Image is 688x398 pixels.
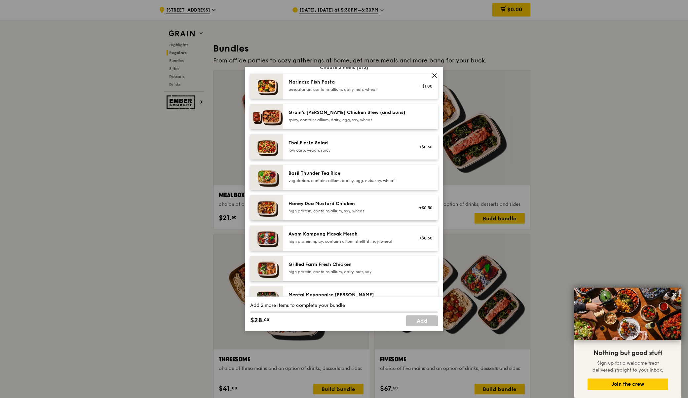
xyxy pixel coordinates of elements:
[288,261,407,268] div: Grilled Farm Fresh Chicken
[250,286,283,311] img: daily_normal_Mentai-Mayonnaise-Aburi-Salmon-HORZ.jpg
[288,178,407,183] div: vegetarian, contains allium, barley, egg, nuts, soy, wheat
[250,302,438,309] div: Add 2 more items to complete your bundle
[250,226,283,251] img: daily_normal_Ayam_Kampung_Masak_Merah_Horizontal_.jpg
[288,140,407,146] div: Thai Fiesta Salad
[592,360,663,373] span: Sign up for a welcome treat delivered straight to your inbox.
[250,315,264,325] span: $28.
[288,269,407,274] div: high protein, contains allium, dairy, nuts, soy
[415,205,433,210] div: +$0.50
[415,144,433,150] div: +$0.50
[288,231,407,237] div: Ayam Kampung Masak Merah
[288,79,407,86] div: Marinara Fish Pasta
[250,74,283,99] img: daily_normal_Marinara_Fish_Pasta__Horizontal_.jpg
[288,208,407,214] div: high protein, contains allium, soy, wheat
[288,87,407,92] div: pescatarian, contains allium, dairy, nuts, wheat
[288,292,407,298] div: Mentai Mayonnaise [PERSON_NAME]
[250,165,283,190] img: daily_normal_HORZ-Basil-Thunder-Tea-Rice.jpg
[288,109,407,116] div: Grain's [PERSON_NAME] Chicken Stew (and buns)
[250,134,283,160] img: daily_normal_Thai_Fiesta_Salad__Horizontal_.jpg
[250,195,283,220] img: daily_normal_Honey_Duo_Mustard_Chicken__Horizontal_.jpg
[415,235,433,241] div: +$0.50
[288,170,407,177] div: Basil Thunder Tea Rice
[406,315,438,326] a: Add
[288,117,407,123] div: spicy, contains allium, dairy, egg, soy, wheat
[250,256,283,281] img: daily_normal_HORZ-Grilled-Farm-Fresh-Chicken.jpg
[593,349,662,357] span: Nothing but good stuff
[288,200,407,207] div: Honey Duo Mustard Chicken
[669,289,680,300] button: Close
[250,64,438,71] div: Choose 2 items (0/2)
[250,104,283,129] img: daily_normal_Grains-Curry-Chicken-Stew-HORZ.jpg
[288,239,407,244] div: high protein, spicy, contains allium, shellfish, soy, wheat
[288,148,407,153] div: low carb, vegan, spicy
[415,296,433,302] div: +$5.00
[264,317,269,322] span: 00
[588,379,668,390] button: Join the crew
[415,84,433,89] div: +$1.00
[574,288,681,340] img: DSC07876-Edit02-Large.jpeg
